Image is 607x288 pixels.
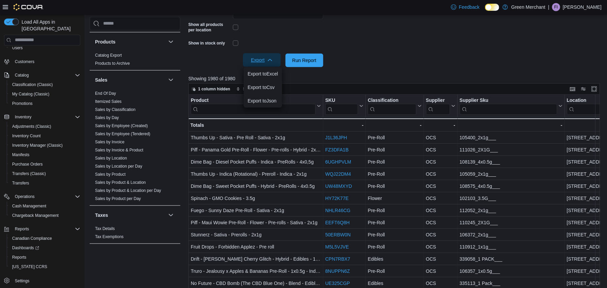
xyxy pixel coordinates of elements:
[95,123,148,128] a: Sales by Employee (Created)
[191,219,321,227] div: Piff - Maui Wowie Pre-Roll - Flower - Pre-rolls - Sativa - 2x1g
[7,160,83,169] button: Purchase Orders
[7,262,83,271] button: [US_STATE] CCRS
[485,4,499,11] input: Dark Mode
[9,234,55,242] a: Canadian Compliance
[95,140,124,144] a: Sales by Invoice
[9,90,52,98] a: My Catalog (Classic)
[459,121,562,129] div: -
[426,279,455,287] div: OCS
[1,57,83,66] button: Customers
[95,107,135,112] span: Sales by Classification
[9,170,80,178] span: Transfers (Classic)
[95,115,119,120] span: Sales by Day
[9,151,80,159] span: Manifests
[9,179,80,187] span: Transfers
[9,132,43,140] a: Inventory Count
[191,255,321,263] div: Drift - [PERSON_NAME] Cherry Glitch - Hybrid - Edibles - 1 Pack
[9,141,65,149] a: Inventory Manager (Classic)
[563,3,602,11] p: [PERSON_NAME]
[191,206,321,214] div: Fuego - Sunny Daze Pre-Roll - Sativa - 2x1g
[325,244,349,250] a: M5L5VJVE
[95,155,127,161] span: Sales by Location
[12,277,32,285] a: Settings
[325,121,363,129] div: -
[426,219,455,227] div: OCS
[459,170,562,178] div: 105059_2x1g___
[15,226,29,232] span: Reports
[12,91,50,97] span: My Catalog (Classic)
[325,97,363,114] button: SKU
[9,253,80,261] span: Reports
[459,4,480,10] span: Feedback
[567,97,603,114] div: Location
[325,147,348,152] a: FZ3DFA1B
[95,99,122,104] a: Itemized Sales
[426,194,455,202] div: OCS
[191,243,321,251] div: Fruit Drops - Forbidden Applez - Pre roll
[90,51,180,70] div: Products
[325,135,347,140] a: J1L36JPH
[7,211,83,220] button: Chargeback Management
[548,3,549,11] p: |
[325,171,351,177] a: WQJ22DM4
[426,243,455,251] div: OCS
[12,264,47,269] span: [US_STATE] CCRS
[368,170,421,178] div: Pre-Roll
[9,44,25,52] a: Users
[12,236,52,241] span: Canadian Compliance
[9,160,45,168] a: Purchase Orders
[244,94,282,108] button: Export toJson
[9,141,80,149] span: Inventory Manager (Classic)
[7,178,83,188] button: Transfers
[368,146,421,154] div: Pre-Roll
[9,99,80,108] span: Promotions
[325,208,351,213] a: NHLR46CG
[90,89,180,205] div: Sales
[368,255,421,263] div: Edibles
[9,253,29,261] a: Reports
[15,278,29,284] span: Settings
[12,124,51,129] span: Adjustments (Classic)
[426,97,450,114] div: Supplier
[7,80,83,89] button: Classification (Classic)
[368,121,421,129] div: -
[285,54,323,67] button: Run Report
[191,134,321,142] div: Thumbs Up - Sativa - Pre Roll - Sativa - 2x1g
[459,146,562,154] div: 111026_2X1G___
[95,148,143,152] a: Sales by Invoice & Product
[244,67,282,81] button: Export toExcel
[9,99,35,108] a: Promotions
[190,121,321,129] div: Totals
[95,147,143,153] span: Sales by Invoice & Product
[9,44,80,52] span: Users
[459,182,562,190] div: 108575_4x0.5g___
[12,143,63,148] span: Inventory Manager (Classic)
[167,211,175,219] button: Taxes
[12,82,53,87] span: Classification (Classic)
[9,211,80,220] span: Chargeback Management
[459,158,562,166] div: 108139_4x0.5g___
[426,182,455,190] div: OCS
[95,61,130,66] span: Products to Archive
[1,70,83,80] button: Catalog
[188,40,225,46] label: Show in stock only
[459,97,557,114] div: Supplier Sku
[167,38,175,46] button: Products
[325,232,351,237] a: 50ERBW0N
[9,122,80,131] span: Adjustments (Classic)
[189,85,233,93] button: 1 column hidden
[95,77,108,83] h3: Sales
[95,38,116,45] h3: Products
[12,113,80,121] span: Inventory
[7,99,83,108] button: Promotions
[198,86,230,92] span: 1 column hidden
[292,57,316,64] span: Run Report
[191,267,321,275] div: Truro - Jealousy x Apples & Bananas Pre-Roll - 1x0.5g - Indica - Craft
[95,196,141,201] span: Sales by Product per Day
[19,19,80,32] span: Load All Apps in [GEOGRAPHIC_DATA]
[459,206,562,214] div: 112052_2x1g___
[426,206,455,214] div: OCS
[7,201,83,211] button: Cash Management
